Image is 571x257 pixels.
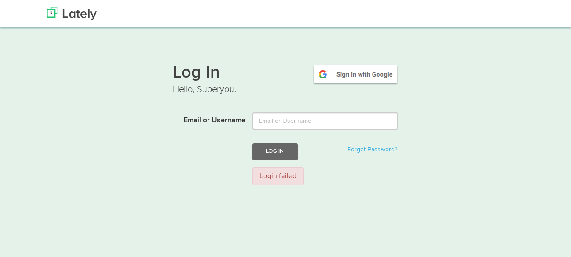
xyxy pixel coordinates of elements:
a: Forgot Password? [347,146,397,153]
img: Lately [47,7,97,20]
input: Email or Username [252,112,398,130]
img: google-signin.png [312,64,399,85]
h1: Log In [173,64,399,83]
button: Log In [252,143,297,160]
label: Email or Username [166,112,246,126]
div: Login failed [252,167,304,186]
p: Hello, Superyou. [173,83,399,96]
